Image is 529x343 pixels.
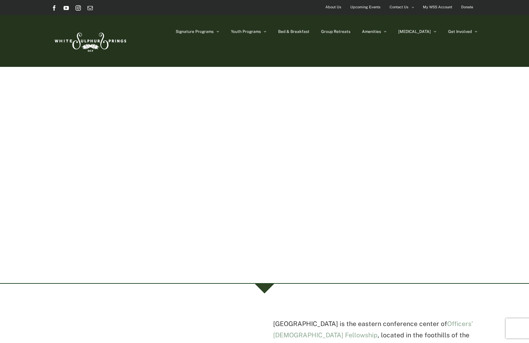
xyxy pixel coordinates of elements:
span: Contact Us [390,2,409,12]
a: YouTube [64,5,69,11]
a: Officers’ [DEMOGRAPHIC_DATA] Fellowship [273,320,473,339]
a: Instagram [76,5,81,11]
span: Group Retreats [321,30,350,34]
span: Bed & Breakfast [278,30,309,34]
a: Group Retreats [321,15,350,48]
nav: Main Menu [176,15,477,48]
span: Donate [461,2,473,12]
span: My WSS Account [423,2,452,12]
a: Amenities [362,15,387,48]
a: Bed & Breakfast [278,15,309,48]
img: White Sulphur Springs Logo [52,25,128,57]
span: [MEDICAL_DATA] [398,30,431,34]
a: Signature Programs [176,15,219,48]
a: Email [88,5,93,11]
span: Amenities [362,30,381,34]
a: Facebook [52,5,57,11]
span: Upcoming Events [350,2,381,12]
span: Youth Programs [231,30,261,34]
a: [MEDICAL_DATA] [398,15,437,48]
span: Get Involved [448,30,472,34]
span: About Us [325,2,341,12]
a: Get Involved [448,15,477,48]
a: Youth Programs [231,15,266,48]
span: Signature Programs [176,30,214,34]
